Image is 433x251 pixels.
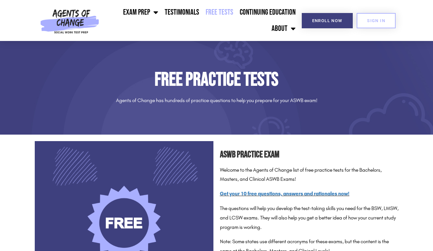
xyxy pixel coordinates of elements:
[268,20,299,37] a: About
[35,70,399,89] h1: Free Practice Tests
[220,148,399,162] h2: ASWB Practice Exam
[202,4,236,20] a: Free Tests
[357,13,396,28] a: SIGN IN
[102,4,299,37] nav: Menu
[220,204,399,232] p: The questions will help you develop the test-taking skills you need for the BSW, LMSW, and LCSW e...
[161,4,202,20] a: Testimonials
[220,191,350,197] a: Get your 10 free questions, answers and rationales now!
[312,19,342,23] span: Enroll Now
[236,4,299,20] a: Continuing Education
[220,165,399,184] p: Welcome to the Agents of Change list of free practice tests for the Bachelors, Masters, and Clini...
[120,4,161,20] a: Exam Prep
[302,13,353,28] a: Enroll Now
[367,19,385,23] span: SIGN IN
[35,96,399,105] p: Agents of Change has hundreds of practice questions to help you prepare for your ASWB exam!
